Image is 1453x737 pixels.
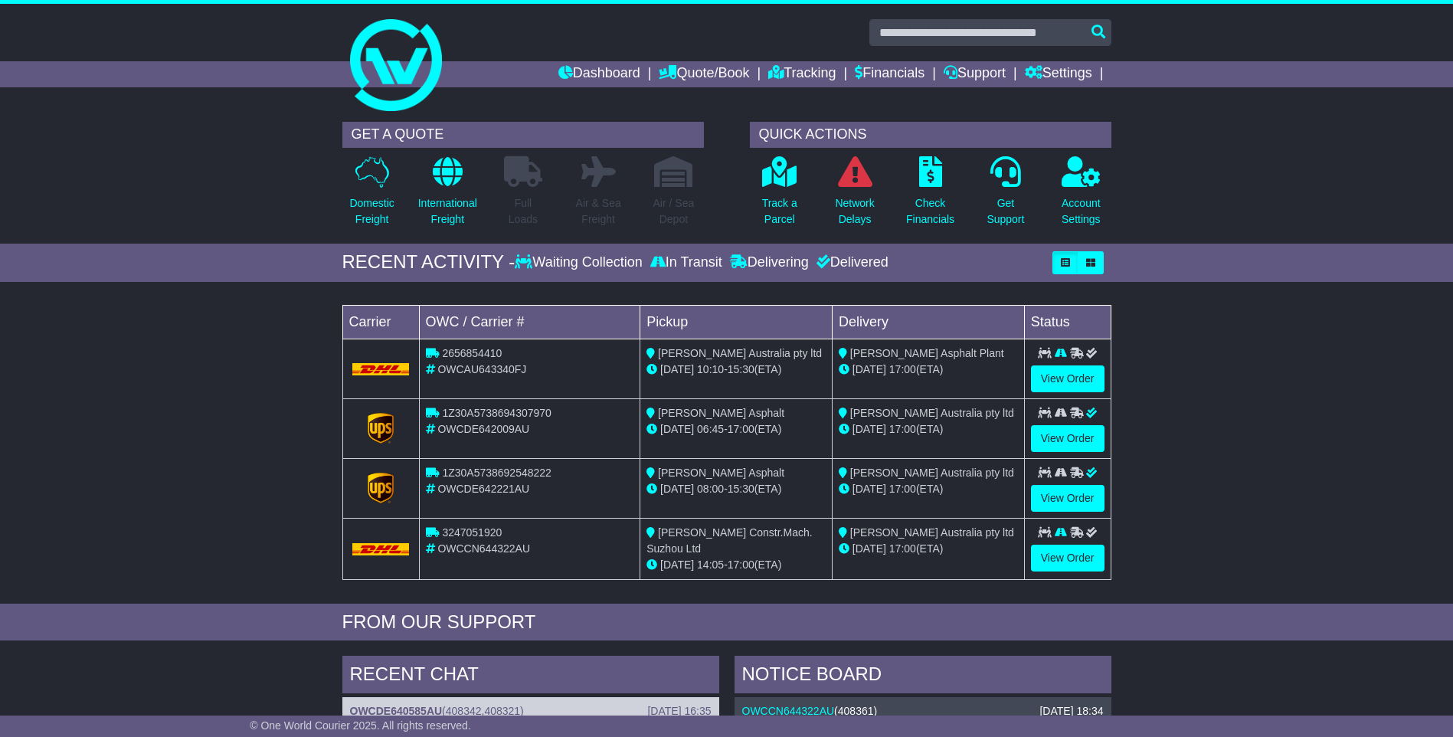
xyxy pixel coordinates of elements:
img: GetCarrierServiceLogo [368,413,394,444]
div: GET A QUOTE [342,122,704,148]
span: 17:00 [728,558,754,571]
span: OWCDE642221AU [437,483,529,495]
span: 2656854410 [442,347,502,359]
img: GetCarrierServiceLogo [368,473,394,503]
p: Air & Sea Freight [576,195,621,228]
div: (ETA) [839,541,1018,557]
a: Tracking [768,61,836,87]
div: In Transit [646,254,726,271]
span: [PERSON_NAME] Constr.Mach. Suzhou Ltd [646,526,812,555]
td: Status [1024,305,1111,339]
span: [DATE] [660,558,694,571]
a: View Order [1031,485,1104,512]
span: [PERSON_NAME] Australia pty ltd [850,467,1014,479]
p: Network Delays [835,195,874,228]
a: Quote/Book [659,61,749,87]
div: - (ETA) [646,421,826,437]
span: [PERSON_NAME] Asphalt Plant [850,347,1004,359]
span: [DATE] [852,363,886,375]
div: (ETA) [839,362,1018,378]
a: Settings [1025,61,1092,87]
span: 10:10 [697,363,724,375]
td: OWC / Carrier # [419,305,640,339]
span: [PERSON_NAME] Australia pty ltd [658,347,822,359]
img: DHL.png [352,363,410,375]
span: [PERSON_NAME] Asphalt [658,407,784,419]
div: [DATE] 16:35 [647,705,711,718]
div: Delivering [726,254,813,271]
span: 17:00 [889,483,916,495]
p: International Freight [418,195,477,228]
a: AccountSettings [1061,156,1101,236]
p: Get Support [987,195,1024,228]
a: View Order [1031,365,1104,392]
a: InternationalFreight [417,156,478,236]
div: - (ETA) [646,557,826,573]
td: Pickup [640,305,833,339]
span: OWCCN644322AU [437,542,530,555]
a: OWCCN644322AU [742,705,835,717]
p: Domestic Freight [349,195,394,228]
div: RECENT CHAT [342,656,719,697]
div: Delivered [813,254,888,271]
div: NOTICE BOARD [735,656,1111,697]
span: 14:05 [697,558,724,571]
a: CheckFinancials [905,156,955,236]
span: 408361 [838,705,874,717]
a: GetSupport [986,156,1025,236]
img: DHL.png [352,543,410,555]
td: Delivery [832,305,1024,339]
div: (ETA) [839,421,1018,437]
span: 15:30 [728,363,754,375]
span: 1Z30A5738694307970 [442,407,551,419]
span: 17:00 [728,423,754,435]
div: Waiting Collection [515,254,646,271]
div: ( ) [742,705,1104,718]
span: [PERSON_NAME] Asphalt [658,467,784,479]
a: View Order [1031,545,1104,572]
p: Air / Sea Depot [653,195,695,228]
span: © One World Courier 2025. All rights reserved. [250,719,471,732]
a: NetworkDelays [834,156,875,236]
span: 1Z30A5738692548222 [442,467,551,479]
div: RECENT ACTIVITY - [342,251,515,274]
span: [DATE] [660,423,694,435]
div: [DATE] 18:34 [1039,705,1103,718]
p: Check Financials [906,195,954,228]
div: QUICK ACTIONS [750,122,1111,148]
a: Track aParcel [761,156,798,236]
a: Financials [855,61,924,87]
span: 08:00 [697,483,724,495]
a: View Order [1031,425,1104,452]
span: [DATE] [852,483,886,495]
span: [DATE] [852,423,886,435]
span: OWCDE642009AU [437,423,529,435]
span: OWCAU643340FJ [437,363,526,375]
a: Dashboard [558,61,640,87]
span: 17:00 [889,542,916,555]
span: [DATE] [852,542,886,555]
div: - (ETA) [646,362,826,378]
span: 17:00 [889,423,916,435]
div: FROM OUR SUPPORT [342,611,1111,634]
span: [DATE] [660,483,694,495]
a: Support [944,61,1006,87]
p: Track a Parcel [762,195,797,228]
span: [PERSON_NAME] Australia pty ltd [850,407,1014,419]
span: 17:00 [889,363,916,375]
span: 15:30 [728,483,754,495]
span: 408342,408321 [446,705,520,717]
div: (ETA) [839,481,1018,497]
span: 06:45 [697,423,724,435]
div: ( ) [350,705,712,718]
div: - (ETA) [646,481,826,497]
a: DomesticFreight [349,156,394,236]
span: 3247051920 [442,526,502,539]
p: Full Loads [504,195,542,228]
p: Account Settings [1062,195,1101,228]
a: OWCDE640585AU [350,705,443,717]
span: [PERSON_NAME] Australia pty ltd [850,526,1014,539]
td: Carrier [342,305,419,339]
span: [DATE] [660,363,694,375]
